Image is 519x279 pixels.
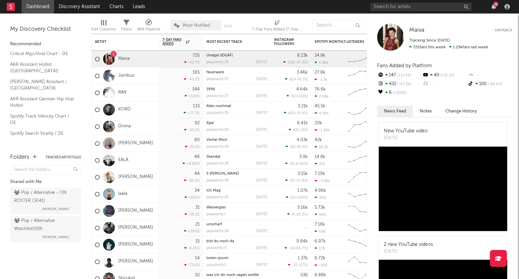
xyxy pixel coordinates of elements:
[206,239,234,243] a: bist du noch da
[345,51,375,68] svg: Chart title
[118,242,153,248] a: [PERSON_NAME]
[377,71,422,80] div: 147
[137,17,160,36] div: A&R Pipeline
[491,4,496,9] button: 9
[206,172,267,176] div: 5 TB Geduld
[345,236,375,253] svg: Chart title
[345,84,375,101] svg: Chart title
[256,60,267,64] div: [DATE]
[297,53,308,58] div: 8.23k
[42,205,69,213] span: [PERSON_NAME]
[256,179,267,182] div: [DATE]
[206,121,214,125] a: Egal
[118,191,127,197] a: laela
[315,138,322,142] div: 42k
[315,77,327,82] div: -1.3k
[295,196,307,200] span: +450 %
[10,178,81,186] div: Shared with Me
[289,78,293,81] span: 81
[118,56,130,62] a: Maiva
[206,212,226,216] div: popularity: 1
[10,188,81,214] a: Pop / Alternative - ON ROSTER CE(41)[PERSON_NAME]
[409,39,450,43] span: Tracking Since: [DATE]
[315,94,329,99] div: 2.88k
[345,68,375,84] svg: Chart title
[206,273,267,277] div: was ich dir noch sagen wollte
[185,145,200,149] div: -23.1 %
[206,223,267,226] div: unscharf
[396,82,411,86] span: -47.3 %
[315,172,325,176] div: 7.19k
[206,189,221,193] a: Ich Mag
[294,162,307,166] span: -6.06 %
[345,253,375,270] svg: Chart title
[206,256,228,260] a: lorem ipsum
[118,225,153,231] a: [PERSON_NAME]
[121,17,132,36] div: Filters
[206,104,231,108] a: Alles nochmal
[392,91,406,95] span: +100 %
[377,106,413,117] button: News Feed
[194,172,200,176] div: 44
[287,212,308,217] div: ( )
[409,27,424,33] span: Maiva
[118,174,153,180] a: [PERSON_NAME]
[345,169,375,186] svg: Chart title
[345,186,375,203] svg: Chart title
[288,61,294,65] span: 432
[206,256,267,260] div: lorem ipsum
[137,25,160,33] div: A&R Pipeline
[315,128,330,132] div: -1.39k
[118,73,134,79] a: Jambus
[315,205,325,210] div: 5.73k
[118,157,128,163] a: EALA
[467,80,512,88] div: 100
[206,60,229,64] div: popularity: 39
[10,153,29,161] div: Folders
[384,135,428,142] div: [DATE]
[409,45,488,49] span: 1.29k fans last week
[495,27,512,34] button: Untrack
[192,87,200,92] div: 144
[195,273,200,277] div: 10
[256,162,267,166] div: [DATE]
[193,70,200,75] div: 165
[42,233,69,241] span: [PERSON_NAME]
[256,196,267,199] div: [DATE]
[184,195,200,200] div: +162 %
[184,60,200,65] div: -43.7 %
[345,101,375,118] svg: Chart title
[297,205,308,210] div: 3.16k
[206,263,226,267] div: popularity: 1
[298,104,308,108] div: 3.21k
[315,121,322,125] div: 20k
[206,71,267,74] div: feuerwerk
[206,94,228,98] div: popularity: 27
[256,229,267,233] div: [DATE]
[184,94,200,98] div: +129 %
[283,60,308,65] div: ( )
[422,71,467,80] div: 40
[183,111,200,115] div: +77.3 %
[284,111,308,115] div: ( )
[118,90,126,96] a: RAR
[294,78,307,81] span: +76.1 %
[439,106,484,117] button: Change History
[315,155,325,159] div: 14.8k
[206,189,267,193] div: Ich Mag
[206,179,229,182] div: popularity: 28
[206,223,222,226] a: unscharf
[296,87,308,92] div: 4.64k
[10,95,74,109] a: A&R Assistant German Hip Hop Hotlist
[184,77,200,81] div: -40.2 %
[118,141,153,146] a: [PERSON_NAME]
[315,196,326,200] div: 400
[10,165,81,175] input: Search for folders...
[206,77,228,81] div: popularity: 37
[292,213,294,217] span: 9
[252,17,302,36] div: 7-Day Fans Added (7-Day Fans Added)
[206,229,229,233] div: popularity: 28
[295,213,307,217] span: -85.3 %
[285,246,308,250] div: ( )
[396,74,411,77] span: +11.4 %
